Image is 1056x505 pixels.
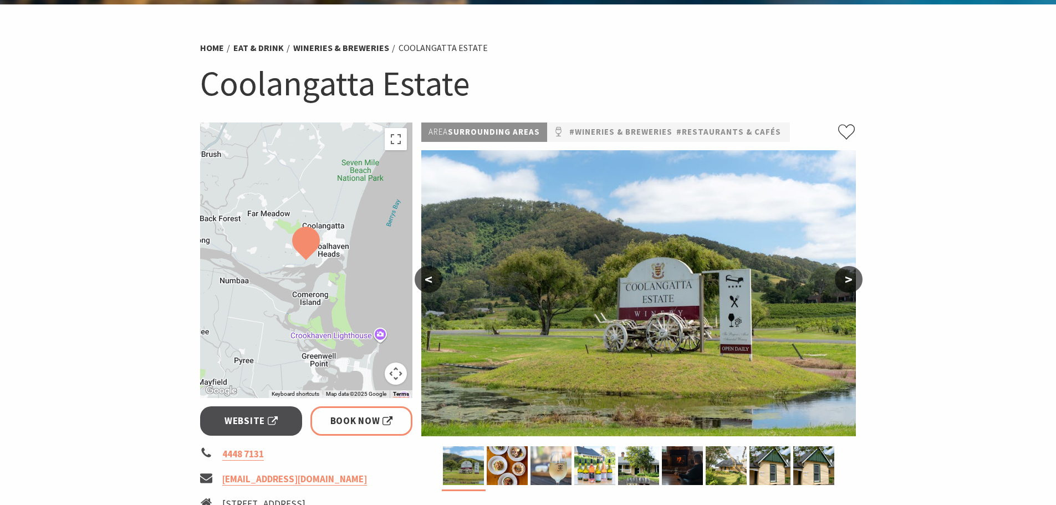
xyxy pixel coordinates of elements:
[203,384,239,398] a: Open this area in Google Maps (opens a new window)
[415,266,442,293] button: <
[487,446,528,485] img: Casual Dining Menu
[749,446,790,485] img: The Cottage
[233,42,284,54] a: Eat & Drink
[203,384,239,398] img: Google
[222,448,264,461] a: 4448 7131
[326,391,386,397] span: Map data ©2025 Google
[385,128,407,150] button: Toggle fullscreen view
[225,414,278,429] span: Website
[272,390,319,398] button: Keyboard shortcuts
[428,126,448,137] span: Area
[676,125,781,139] a: #Restaurants & Cafés
[662,446,703,485] img: Fireplace
[310,406,413,436] a: Book Now
[421,150,856,436] img: Entrance
[293,42,389,54] a: Wineries & Breweries
[200,61,856,106] h1: Coolangatta Estate
[222,473,367,486] a: [EMAIL_ADDRESS][DOMAIN_NAME]
[569,125,672,139] a: #Wineries & Breweries
[618,446,659,485] img: Wine Paddle
[443,446,484,485] img: Entrance
[793,446,834,485] img: The Cottage
[706,446,747,485] img: Convict Cottage
[835,266,863,293] button: >
[421,123,547,142] p: Surrounding Areas
[399,41,488,55] li: Coolangatta Estate
[200,406,303,436] a: Website
[330,414,393,429] span: Book Now
[530,446,572,485] img: Glass of Wine
[200,42,224,54] a: Home
[393,391,409,397] a: Terms (opens in new tab)
[574,446,615,485] img: Wine Range
[385,363,407,385] button: Map camera controls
